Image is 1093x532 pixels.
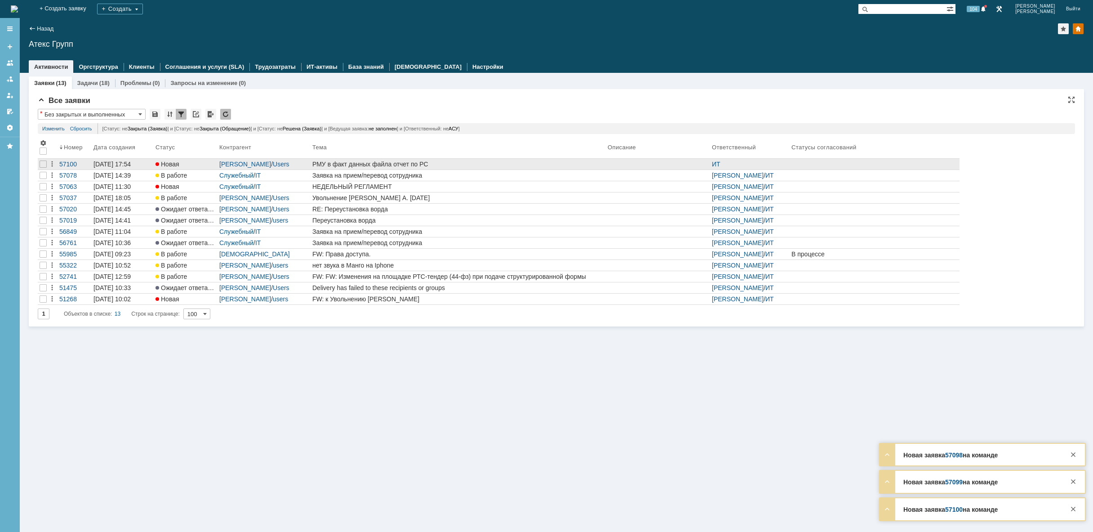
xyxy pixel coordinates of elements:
div: Сохранить вид [150,109,160,120]
a: ИТ [765,295,774,303]
div: [DATE] 11:04 [93,228,131,235]
a: ИТ [765,172,774,179]
div: 51268 [59,295,90,303]
span: Новая [156,183,179,190]
a: Перейти на домашнюю страницу [11,5,18,13]
a: Переустановка ворда [311,215,606,226]
span: В работе [156,172,187,179]
div: [DATE] 10:33 [93,284,131,291]
div: Скопировать ссылку на список [191,109,201,120]
a: Активности [34,63,68,70]
a: Настройки [3,121,17,135]
a: [PERSON_NAME] [712,239,764,246]
div: / [712,284,788,291]
div: FW: FW: Изменения на площадке РТС-тендер (44-фз) при подаче структурированной формы заявки [312,273,604,280]
th: Тема [311,138,606,159]
div: / [712,273,788,280]
a: РМУ в факт данных файла отчет по РС [311,159,606,170]
span: АСУ [449,126,458,131]
a: [PERSON_NAME] [712,217,764,224]
div: FW: к Увольнению [PERSON_NAME] [312,295,604,303]
div: Тема [312,144,327,151]
div: Развернуть [882,449,893,460]
a: [DATE] 12:59 [92,271,154,282]
div: Delivery has failed to these recipients or groups [312,284,604,291]
a: Users [273,194,289,201]
a: [DATE] 14:39 [92,170,154,181]
div: Номер [64,144,83,151]
div: Фильтрация... [176,109,187,120]
div: / [219,250,309,258]
strong: Новая заявка на команде [903,506,998,513]
a: [PERSON_NAME] [219,194,271,201]
div: РМУ в факт данных файла отчет по РС [312,161,604,168]
a: Служебный [219,172,253,179]
a: 56849 [58,226,92,237]
div: RE: Переустановка ворда [312,206,604,213]
span: Закрыта (Заявка) [128,126,168,131]
a: 57037 [58,192,92,203]
span: В работе [156,194,187,201]
div: Атекс Групп [29,40,1084,49]
a: Users [273,206,289,213]
th: Контрагент [218,138,311,159]
span: Все заявки [38,96,90,105]
div: [DATE] 10:52 [93,262,131,269]
div: / [219,217,309,224]
a: Задачи [77,80,98,86]
div: / [219,206,309,213]
a: [PERSON_NAME] [219,273,271,280]
a: 57100 [58,159,92,170]
a: [PERSON_NAME] [712,183,764,190]
div: (13) [56,80,66,86]
a: Перейти в интерфейс администратора [994,4,1004,14]
a: ИТ [765,250,774,258]
div: Закрыть [1068,449,1079,460]
a: [DATE] 11:04 [92,226,154,237]
span: В работе [156,250,187,258]
a: 57078 [58,170,92,181]
a: В работе [154,170,218,181]
a: нет звука в Манго на Iphone [311,260,606,271]
a: Изменить [42,123,65,134]
div: Развернуть [882,504,893,514]
span: Настройки [40,139,47,147]
a: ИТ [765,239,774,246]
a: IT [255,228,261,235]
a: [DATE] 10:52 [92,260,154,271]
div: (18) [99,80,110,86]
a: FW: Права доступа. [311,249,606,259]
a: В работе [154,226,218,237]
div: (0) [153,80,160,86]
div: [Статус: не ] и [Статус: не ] и [Статус: не ] и [Ведущая заявка: ] и [Ответственный: не ] [98,123,1071,134]
div: 57063 [59,183,90,190]
a: Users [273,284,289,291]
div: НЕДЕЛЬНЫЙ РЕГЛАМЕНТ [312,183,604,190]
a: Трудозатраты [255,63,296,70]
span: [PERSON_NAME] [1015,9,1055,14]
div: Заявка на прием/перевод сотрудника [312,228,604,235]
a: 51268 [58,294,92,304]
a: 57063 [58,181,92,192]
span: Расширенный поиск [946,4,955,13]
a: 55985 [58,249,92,259]
span: Ожидает ответа контрагента [156,217,244,224]
a: Заявки на командах [3,56,17,70]
a: [PERSON_NAME] [712,295,764,303]
a: Служебный [219,228,253,235]
th: Дата создания [92,138,154,159]
a: 51475 [58,282,92,293]
a: ИТ-активы [307,63,338,70]
a: В работе [154,260,218,271]
a: ИТ [765,262,774,269]
a: [PERSON_NAME] [219,161,271,168]
div: 55322 [59,262,90,269]
a: Служебный [219,239,253,246]
div: / [712,250,788,258]
a: [DATE] 11:30 [92,181,154,192]
div: 52741 [59,273,90,280]
a: [DATE] 18:05 [92,192,154,203]
a: [DEMOGRAPHIC_DATA] [395,63,462,70]
div: [DATE] 11:30 [93,183,131,190]
span: Объектов в списке: [64,311,112,317]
